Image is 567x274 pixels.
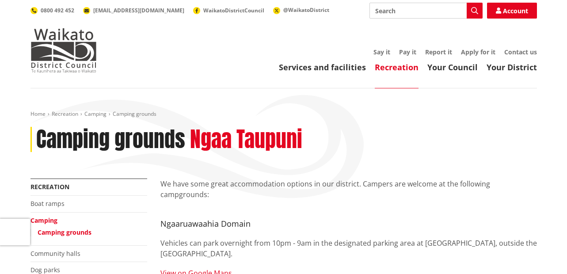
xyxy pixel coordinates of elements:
span: WaikatoDistrictCouncil [203,7,264,14]
a: WaikatoDistrictCouncil [193,7,264,14]
a: Say it [373,48,390,56]
a: Camping grounds [38,228,91,236]
a: 0800 492 452 [30,7,74,14]
a: [EMAIL_ADDRESS][DOMAIN_NAME] [83,7,184,14]
a: Your Council [427,62,478,72]
a: Report it [425,48,452,56]
a: Your District [487,62,537,72]
span: Camping grounds [113,110,156,118]
a: Home [30,110,46,118]
input: Search input [369,3,483,19]
span: @WaikatoDistrict [283,6,329,14]
a: Recreation [52,110,78,118]
a: Recreation [375,62,419,72]
h4: Ngaaruawaahia Domain [160,219,537,229]
a: Services and facilities [279,62,366,72]
h2: Ngaa Taupuni [190,127,302,152]
a: Apply for it [461,48,495,56]
h1: Camping grounds [36,127,185,152]
p: We have some great accommodation options in our district. Campers are welcome at the following ca... [160,179,537,200]
a: Contact us [504,48,537,56]
span: [EMAIL_ADDRESS][DOMAIN_NAME] [93,7,184,14]
a: Recreation [30,183,69,191]
span: 0800 492 452 [41,7,74,14]
a: Camping [84,110,107,118]
nav: breadcrumb [30,110,537,118]
a: Pay it [399,48,416,56]
a: Community halls [30,249,80,258]
a: Dog parks [30,266,60,274]
a: Account [487,3,537,19]
img: Waikato District Council - Te Kaunihera aa Takiwaa o Waikato [30,28,97,72]
p: Vehicles can park overnight from 10pm - 9am in the designated parking area at [GEOGRAPHIC_DATA], ... [160,238,537,259]
a: Boat ramps [30,199,65,208]
a: @WaikatoDistrict [273,6,329,14]
a: Camping [30,216,57,225]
